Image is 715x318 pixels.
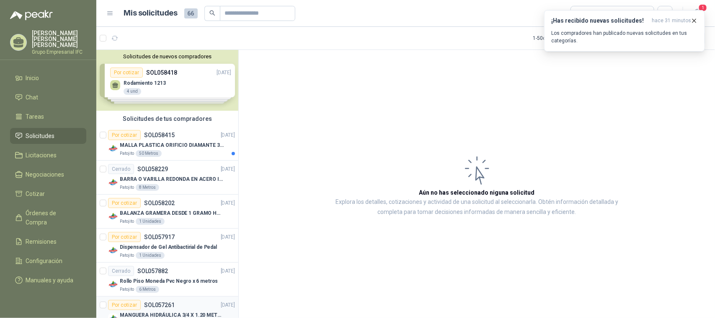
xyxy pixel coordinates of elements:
div: Por cotizar [108,130,141,140]
span: Solicitudes [26,131,55,141]
p: Patojito [120,184,134,191]
span: Licitaciones [26,151,57,160]
p: Patojito [120,150,134,157]
span: 1 [698,4,707,12]
button: ¡Has recibido nuevas solicitudes!hace 31 minutos Los compradores han publicado nuevas solicitudes... [544,10,705,52]
p: Patojito [120,252,134,259]
p: [PERSON_NAME] [PERSON_NAME] [PERSON_NAME] [32,30,86,48]
a: CerradoSOL058229[DATE] Company LogoBARRA O VARILLA REDONDA EN ACERO INOXIDABLE DE 2" O 50 MMPatoj... [96,161,238,195]
span: Manuales y ayuda [26,276,74,285]
button: Solicitudes de nuevos compradores [100,53,235,60]
span: Remisiones [26,237,57,246]
p: SOL057882 [137,268,168,274]
p: BALANZA GRAMERA DESDE 1 GRAMO HASTA 5 GRAMOS [120,209,224,217]
a: Configuración [10,253,86,269]
p: SOL057917 [144,234,175,240]
img: Company Logo [108,279,118,289]
img: Company Logo [108,245,118,255]
p: Explora los detalles, cotizaciones y actividad de una solicitud al seleccionarla. Obtén informaci... [323,197,631,217]
span: 66 [184,8,198,18]
p: [DATE] [221,267,235,275]
p: SOL058202 [144,200,175,206]
p: Dispensador de Gel Antibactirial de Pedal [120,243,217,251]
div: Solicitudes de tus compradores [96,111,238,127]
div: 1 Unidades [136,252,165,259]
div: Cerrado [108,164,134,174]
a: Licitaciones [10,147,86,163]
button: 1 [690,6,705,21]
img: Company Logo [108,177,118,188]
span: Negociaciones [26,170,65,179]
span: Órdenes de Compra [26,209,78,227]
p: [DATE] [221,233,235,241]
span: Inicio [26,73,39,83]
div: Cerrado [108,266,134,276]
p: [DATE] [221,131,235,139]
a: Tareas [10,109,86,125]
div: Por cotizar [108,232,141,242]
div: 1 - 50 de 72 [533,31,581,45]
span: Configuración [26,256,63,266]
p: Patojito [120,218,134,225]
div: 8 Metros [136,184,159,191]
a: Remisiones [10,234,86,250]
p: [DATE] [221,199,235,207]
img: Company Logo [108,143,118,154]
div: Todas [576,9,594,18]
a: Inicio [10,70,86,86]
div: Por cotizar [108,300,141,310]
a: Negociaciones [10,167,86,182]
span: search [209,10,215,16]
div: 1 Unidades [136,218,165,225]
p: MALLA PLASTICA ORIFICIO DIAMANTE 3MM [120,141,224,149]
a: Solicitudes [10,128,86,144]
p: SOL058415 [144,132,175,138]
a: Chat [10,89,86,105]
p: [DATE] [221,301,235,309]
img: Company Logo [108,211,118,222]
h3: Aún no has seleccionado niguna solicitud [419,188,535,197]
h3: ¡Has recibido nuevas solicitudes! [551,17,648,24]
a: Cotizar [10,186,86,202]
a: Por cotizarSOL058415[DATE] Company LogoMALLA PLASTICA ORIFICIO DIAMANTE 3MMPatojito50 Metros [96,127,238,161]
a: CerradoSOL057882[DATE] Company LogoRollo Piso Moneda Pvc Negro x 6 metrosPatojito6 Metros [96,263,238,297]
p: Grupo Empresarial IFC [32,50,86,55]
p: Rollo Piso Moneda Pvc Negro x 6 metros [120,277,218,285]
p: SOL058229 [137,166,168,172]
p: BARRA O VARILLA REDONDA EN ACERO INOXIDABLE DE 2" O 50 MM [120,175,224,183]
a: Por cotizarSOL058202[DATE] Company LogoBALANZA GRAMERA DESDE 1 GRAMO HASTA 5 GRAMOSPatojito1 Unid... [96,195,238,229]
div: Solicitudes de nuevos compradoresPor cotizarSOL058418[DATE] Rodamiento 12134 undPor cotizarSOL058... [96,50,238,111]
a: Por cotizarSOL057917[DATE] Company LogoDispensador de Gel Antibactirial de PedalPatojito1 Unidades [96,229,238,263]
p: Patojito [120,286,134,293]
p: SOL057261 [144,302,175,308]
h1: Mis solicitudes [124,7,178,19]
div: 6 Metros [136,286,159,293]
p: [DATE] [221,165,235,173]
div: 50 Metros [136,150,162,157]
a: Órdenes de Compra [10,205,86,230]
div: Por cotizar [108,198,141,208]
p: Los compradores han publicado nuevas solicitudes en tus categorías. [551,29,698,44]
span: Cotizar [26,189,45,198]
span: Tareas [26,112,44,121]
span: hace 31 minutos [652,17,691,24]
a: Manuales y ayuda [10,272,86,288]
img: Logo peakr [10,10,53,20]
span: Chat [26,93,39,102]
